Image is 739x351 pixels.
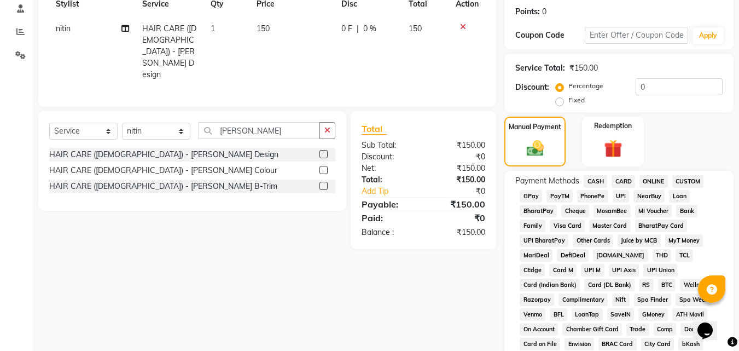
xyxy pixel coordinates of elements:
span: BharatPay [520,205,557,217]
div: Discount: [353,151,423,163]
span: Nift [612,294,630,306]
div: Coupon Code [515,30,584,41]
span: Card M [549,264,577,277]
span: Cheque [561,205,589,217]
div: HAIR CARE ([DEMOGRAPHIC_DATA]) - [PERSON_NAME] Design [49,149,278,160]
span: bKash [678,338,703,350]
img: _gift.svg [598,137,628,160]
span: Card on File [520,338,560,350]
span: PayTM [546,190,573,203]
label: Fixed [568,95,585,105]
span: | [357,23,359,34]
span: 1 [211,24,215,33]
span: Spa Finder [634,294,672,306]
button: Apply [693,27,724,44]
input: Enter Offer / Coupon Code [585,27,688,44]
span: Visa Card [550,220,585,232]
div: Balance : [353,227,423,238]
span: [DOMAIN_NAME] [593,249,648,262]
div: ₹0 [423,211,493,225]
input: Search or Scan [199,122,320,139]
label: Percentage [568,81,603,91]
span: NearBuy [633,190,665,203]
span: Other Cards [573,234,613,247]
span: nitin [56,24,71,33]
span: CEdge [520,264,545,277]
span: UPI [613,190,630,203]
span: MI Voucher [635,205,672,217]
span: Envision [565,338,594,350]
div: Payable: [353,198,423,211]
span: ONLINE [639,175,668,188]
div: Paid: [353,211,423,225]
div: ₹150.00 [423,163,493,174]
span: Payment Methods [515,175,579,187]
span: 0 F [341,23,352,34]
span: On Account [520,323,558,336]
a: Add Tip [353,186,435,197]
span: TCL [676,249,693,262]
span: Juice by MCB [618,234,661,247]
span: Total [362,123,387,135]
span: DefiDeal [557,249,589,262]
div: HAIR CARE ([DEMOGRAPHIC_DATA]) - [PERSON_NAME] B-Trim [49,181,277,192]
span: GPay [520,190,542,203]
span: Venmo [520,308,545,321]
img: _cash.svg [521,139,549,158]
span: BharatPay Card [635,220,688,232]
span: Family [520,220,545,232]
div: Net: [353,163,423,174]
span: BRAC Card [598,338,637,350]
span: Trade [626,323,649,336]
span: Bank [676,205,697,217]
span: Master Card [589,220,631,232]
span: Wellnessta [680,279,718,291]
span: UPI BharatPay [520,234,568,247]
span: City Card [641,338,674,350]
div: HAIR CARE ([DEMOGRAPHIC_DATA]) - [PERSON_NAME] Colour [49,165,277,176]
div: ₹150.00 [423,227,493,238]
span: UPI Axis [609,264,639,277]
iframe: chat widget [693,307,728,340]
span: UPI Union [643,264,678,277]
span: Donation [680,323,713,336]
span: MosamBee [593,205,631,217]
span: Complimentary [558,294,608,306]
span: SaveIN [607,308,635,321]
span: CUSTOM [672,175,704,188]
div: Points: [515,6,540,18]
div: 0 [542,6,546,18]
label: Manual Payment [509,122,561,132]
span: Razorpay [520,294,554,306]
span: Loan [669,190,690,203]
span: UPI M [581,264,604,277]
span: RS [639,279,654,291]
span: GMoney [638,308,668,321]
div: ₹0 [435,186,494,197]
div: ₹0 [423,151,493,163]
div: Total: [353,174,423,186]
span: Spa Week [676,294,712,306]
span: Chamber Gift Card [562,323,622,336]
div: ₹150.00 [569,62,598,74]
div: Discount: [515,82,549,93]
span: 0 % [363,23,376,34]
div: ₹150.00 [423,198,493,211]
span: MyT Money [665,234,703,247]
span: Card (Indian Bank) [520,279,580,291]
span: HAIR CARE ([DEMOGRAPHIC_DATA]) - [PERSON_NAME] Design [142,24,196,79]
span: BFL [550,308,567,321]
span: ATH Movil [672,308,707,321]
span: PhonePe [577,190,608,203]
span: CARD [612,175,635,188]
span: THD [653,249,672,262]
span: LoanTap [572,308,603,321]
div: ₹150.00 [423,140,493,151]
span: Comp [654,323,677,336]
span: CASH [584,175,607,188]
span: MariDeal [520,249,552,262]
div: ₹150.00 [423,174,493,186]
span: 150 [257,24,270,33]
span: Card (DL Bank) [584,279,635,291]
div: Service Total: [515,62,565,74]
